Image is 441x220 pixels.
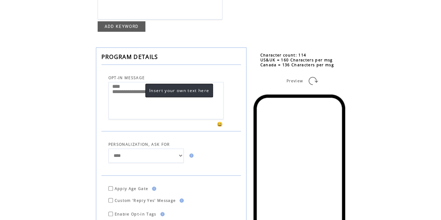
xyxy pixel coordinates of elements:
span: 😀 [217,121,223,127]
span: Custom 'Reply Yes' Message [115,198,176,203]
img: help.gif [187,153,193,158]
img: help.gif [177,198,184,203]
span: Canada = 136 Characters per msg [260,62,334,67]
span: PERSONALIZATION, ASK FOR [108,142,170,147]
span: PROGRAM DETAILS [101,53,158,61]
span: Preview [287,78,303,83]
span: Enable Opt-in Tags [115,212,157,217]
span: Character count: 114 [260,53,306,58]
img: help.gif [150,187,156,191]
a: ADD KEYWORD [98,21,146,32]
span: Apply Age Gate [115,186,149,191]
span: OPT-IN MESSAGE [108,75,145,80]
span: US&UK = 160 Characters per msg [260,58,333,62]
img: help.gif [158,212,165,216]
span: Insert your own text here [149,88,209,93]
